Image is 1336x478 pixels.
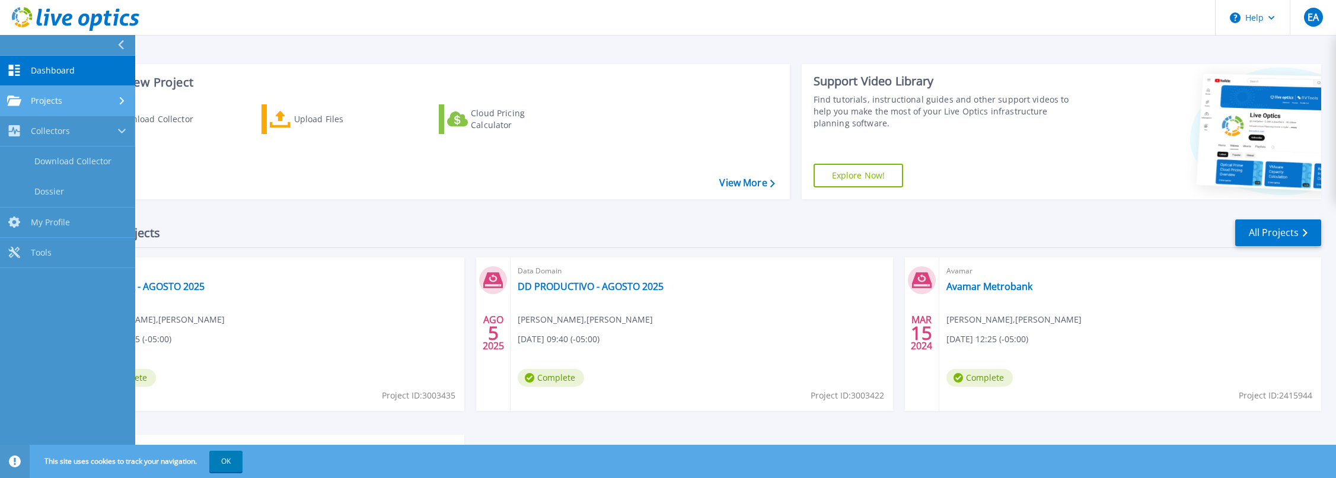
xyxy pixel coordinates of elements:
[90,442,457,455] span: Data Domain
[90,313,225,326] span: [PERSON_NAME] , [PERSON_NAME]
[482,311,505,355] div: AGO 2025
[946,281,1032,292] a: Avamar Metrobank
[471,107,566,131] div: Cloud Pricing Calculator
[1239,389,1312,402] span: Project ID: 2415944
[811,389,884,402] span: Project ID: 3003422
[209,451,243,472] button: OK
[294,107,389,131] div: Upload Files
[518,369,584,387] span: Complete
[31,217,70,228] span: My Profile
[439,104,571,134] a: Cloud Pricing Calculator
[910,311,933,355] div: MAR 2024
[1308,12,1319,22] span: EA
[84,76,774,89] h3: Start a New Project
[382,389,455,402] span: Project ID: 3003435
[946,333,1028,346] span: [DATE] 12:25 (-05:00)
[518,313,653,326] span: [PERSON_NAME] , [PERSON_NAME]
[814,94,1081,129] div: Find tutorials, instructional guides and other support videos to help you make the most of your L...
[518,333,600,346] span: [DATE] 09:40 (-05:00)
[814,164,904,187] a: Explore Now!
[814,74,1081,89] div: Support Video Library
[488,328,499,338] span: 5
[518,265,885,278] span: Data Domain
[262,104,394,134] a: Upload Files
[33,451,243,472] span: This site uses cookies to track your navigation.
[84,104,216,134] a: Download Collector
[518,281,664,292] a: DD PRODUCTIVO - AGOSTO 2025
[946,369,1013,387] span: Complete
[31,126,70,136] span: Collectors
[90,281,205,292] a: DD DIVISA - AGOSTO 2025
[31,247,52,258] span: Tools
[911,328,932,338] span: 15
[31,65,75,76] span: Dashboard
[114,107,209,131] div: Download Collector
[719,177,774,189] a: View More
[946,313,1082,326] span: [PERSON_NAME] , [PERSON_NAME]
[946,265,1314,278] span: Avamar
[90,265,457,278] span: Data Domain
[31,95,62,106] span: Projects
[1235,219,1321,246] a: All Projects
